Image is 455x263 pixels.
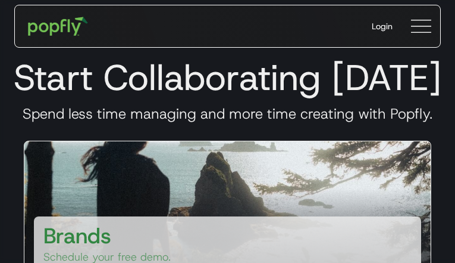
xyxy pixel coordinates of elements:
[10,105,445,123] h3: Spend less time managing and more time creating with Popfly.
[10,56,445,99] h1: Start Collaborating [DATE]
[20,8,96,44] a: home
[372,20,393,32] div: Login
[43,221,111,250] h3: Brands
[362,11,402,42] a: Login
